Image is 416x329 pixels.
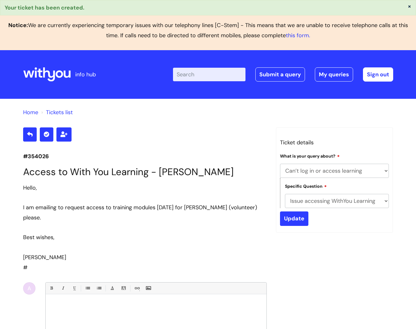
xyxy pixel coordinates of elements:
[8,22,28,29] b: Notice:
[280,138,389,147] h3: Ticket details
[144,284,152,292] a: Insert Image...
[315,67,353,82] a: My queries
[23,203,267,223] div: I am emailing to request access to training modules [DATE] for [PERSON_NAME] (volunteer) please.
[120,284,127,292] a: Back Color
[70,284,78,292] a: Underline(⌘U)
[173,68,245,81] input: Search
[280,211,308,226] input: Update
[59,284,67,292] a: Italic (⌘I)
[95,284,103,292] a: 1. Ordered List (⌘⇧8)
[23,282,35,295] div: A
[23,183,267,193] div: Hello,
[23,107,38,117] li: Solution home
[5,20,411,40] p: We are currently experiencing temporary issues with our telephony lines [C-Stem] - This means tha...
[23,183,267,273] div: #
[255,67,305,82] a: Submit a query
[133,284,141,292] a: Link
[23,109,38,116] a: Home
[280,153,340,159] label: What is your query about?
[285,183,327,189] label: Specific Question
[23,166,267,178] h1: Access to With You Learning - [PERSON_NAME]
[23,151,267,161] p: #354026
[75,70,96,79] p: info hub
[23,232,267,242] div: Best wishes,
[40,107,73,117] li: Tickets list
[108,284,116,292] a: Font Color
[286,32,310,39] a: this form.
[23,252,267,262] div: [PERSON_NAME]
[46,109,73,116] a: Tickets list
[84,284,91,292] a: • Unordered List (⌘⇧7)
[47,284,55,292] a: Bold (⌘B)
[173,67,393,82] div: | -
[363,67,393,82] a: Sign out
[408,3,411,9] button: ×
